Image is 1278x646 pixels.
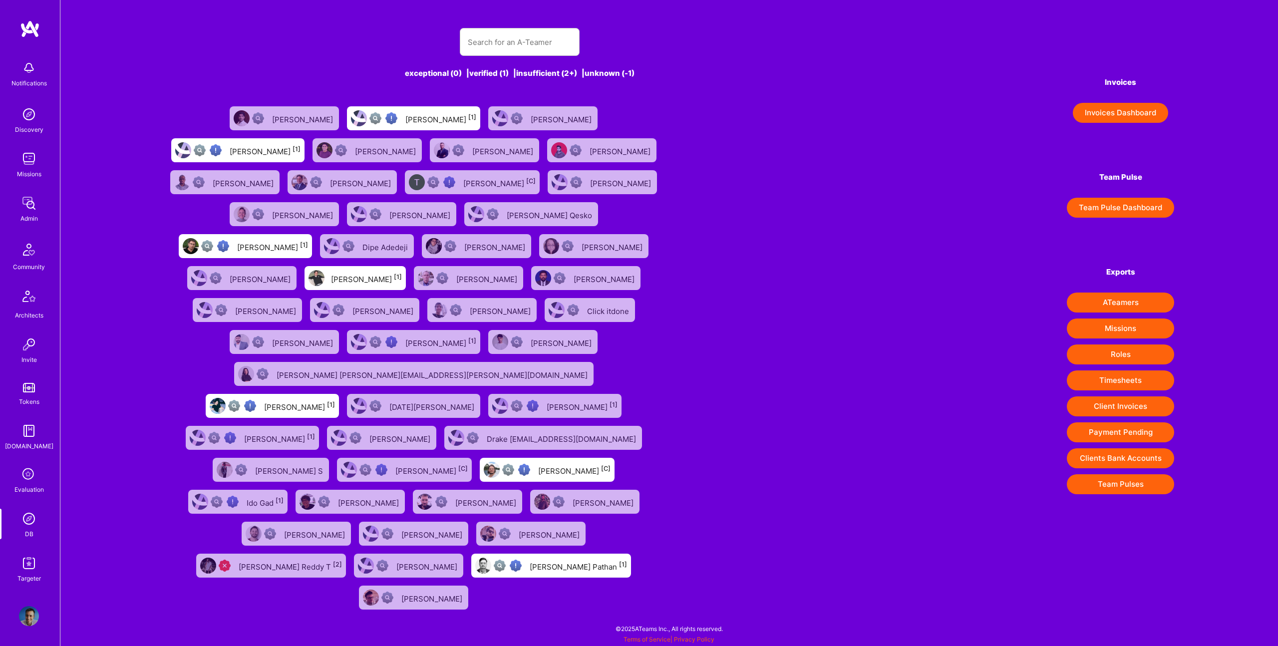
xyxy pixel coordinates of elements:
div: [PERSON_NAME] [405,335,476,348]
sup: [1] [468,113,476,121]
a: Privacy Policy [674,636,714,643]
button: Timesheets [1067,370,1174,390]
div: [PERSON_NAME] [230,272,293,285]
a: User AvatarNot Scrubbed[PERSON_NAME] [544,166,661,198]
img: User Avatar [549,302,565,318]
a: User AvatarNot Scrubbed[PERSON_NAME] [183,262,301,294]
i: icon SelectionTeam [19,465,38,484]
div: [PERSON_NAME] [338,495,401,508]
img: Admin Search [19,509,39,529]
div: exceptional (0) | verified (1) | insufficient (2+) | unknown (-1) [164,68,876,78]
div: [DOMAIN_NAME] [5,441,53,451]
button: ATeamers [1067,293,1174,313]
a: User Avatar[PERSON_NAME][1] [301,262,410,294]
sup: [1] [327,401,335,408]
a: User AvatarNot fully vettedHigh Potential User[PERSON_NAME][1] [167,134,309,166]
a: User AvatarNot Scrubbed[PERSON_NAME] [355,518,472,550]
div: Tokens [19,396,39,407]
a: User AvatarNot Scrubbed[PERSON_NAME] [418,230,535,262]
a: User Avatar [16,606,41,626]
a: Invoices Dashboard [1067,103,1174,123]
img: Not Scrubbed [252,208,264,220]
img: Not Scrubbed [570,176,582,188]
div: [PERSON_NAME] [331,272,402,285]
img: User Avatar [492,398,508,414]
div: [PERSON_NAME] [235,304,298,317]
a: User AvatarNot Scrubbed[PERSON_NAME] [484,102,602,134]
img: guide book [19,421,39,441]
img: admin teamwork [19,193,39,213]
div: [PERSON_NAME] [264,399,335,412]
img: High Potential User [527,400,539,412]
a: User AvatarNot Scrubbed[PERSON_NAME] [543,134,660,166]
div: [PERSON_NAME] [330,176,393,189]
a: User AvatarNot Scrubbed[PERSON_NAME] [426,134,543,166]
a: User AvatarNot Scrubbed[PERSON_NAME] S [209,454,333,486]
div: [PERSON_NAME] [352,304,415,317]
img: Not fully vetted [194,144,206,156]
a: User AvatarNot Scrubbed[PERSON_NAME] [226,198,343,230]
a: Terms of Service [624,636,670,643]
img: User Avatar [484,462,500,478]
div: Admin [20,213,38,224]
img: Not Scrubbed [381,528,393,540]
img: Not fully vetted [228,400,240,412]
img: Not Scrubbed [257,368,269,380]
div: Ido Gad [247,495,284,508]
img: User Avatar [351,110,367,126]
img: Not Scrubbed [332,304,344,316]
img: Not Scrubbed [452,144,464,156]
div: [PERSON_NAME] [272,112,335,125]
img: Not fully vetted [359,464,371,476]
div: [PERSON_NAME] [456,272,519,285]
img: High Potential User [217,240,229,252]
img: User Avatar [492,334,508,350]
img: Not fully vetted [427,176,439,188]
a: User AvatarNot ScrubbedDipe Adedeji [316,230,418,262]
a: User AvatarNot fully vettedHigh Potential User[PERSON_NAME][1] [343,102,484,134]
button: Team Pulses [1067,474,1174,494]
div: [PERSON_NAME] [401,591,464,604]
img: User Avatar [417,494,433,510]
div: [PERSON_NAME] [369,431,432,444]
div: [PERSON_NAME] Reddy T [239,559,342,572]
button: Team Pulse Dashboard [1067,198,1174,218]
a: User AvatarNot Scrubbed[PERSON_NAME] [PERSON_NAME][EMAIL_ADDRESS][PERSON_NAME][DOMAIN_NAME] [230,358,598,390]
div: Drake [EMAIL_ADDRESS][DOMAIN_NAME] [487,431,638,444]
a: User AvatarNot Scrubbed[PERSON_NAME] [423,294,541,326]
a: User AvatarNot Scrubbed[PERSON_NAME] [309,134,426,166]
div: [PERSON_NAME] [401,527,464,540]
div: Missions [17,169,41,179]
div: [PERSON_NAME] [244,431,315,444]
img: Not fully vetted [511,400,523,412]
div: [PERSON_NAME] [538,463,611,476]
img: User Avatar [292,174,308,190]
img: High Potential User [244,400,256,412]
div: [PERSON_NAME] [472,144,535,157]
img: User Avatar [492,110,508,126]
img: Not fully vetted [369,336,381,348]
img: Not Scrubbed [369,208,381,220]
img: logo [20,20,40,38]
img: Not Scrubbed [349,432,361,444]
img: User Avatar [552,174,568,190]
img: Not Scrubbed [435,496,447,508]
img: User Avatar [363,526,379,542]
div: © 2025 ATeams Inc., All rights reserved. [60,616,1278,641]
img: User Avatar [543,238,559,254]
a: User AvatarNot Scrubbed[PERSON_NAME] [323,422,440,454]
img: High Potential User [385,112,397,124]
a: User AvatarNot Scrubbed[PERSON_NAME] [166,166,284,198]
div: [PERSON_NAME] [590,176,653,189]
a: User AvatarNot Scrubbed[PERSON_NAME] [189,294,306,326]
img: User Avatar [183,238,199,254]
div: [PERSON_NAME] [531,335,594,348]
div: Notifications [11,78,47,88]
a: User AvatarNot fully vettedHigh Potential User[PERSON_NAME][C] [476,454,619,486]
sup: [1] [394,273,402,281]
a: User AvatarNot ScrubbedDrake [EMAIL_ADDRESS][DOMAIN_NAME] [440,422,646,454]
img: Invite [19,334,39,354]
a: User AvatarNot Scrubbed[PERSON_NAME] [484,326,602,358]
img: Not Scrubbed [376,560,388,572]
a: User AvatarNot Scrubbed[PERSON_NAME] Qesko [460,198,602,230]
